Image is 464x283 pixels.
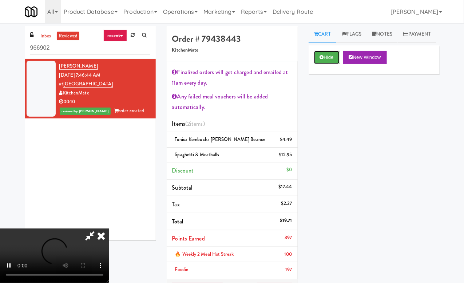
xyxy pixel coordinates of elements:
[59,62,98,70] a: [PERSON_NAME]
[285,233,292,242] div: 397
[285,265,292,274] div: 197
[280,135,292,144] div: $4.49
[280,216,292,225] div: $19.71
[172,48,292,53] h5: KitchenMate
[286,165,292,174] div: $0
[59,89,150,98] div: KitchenMate
[175,151,219,158] span: Spaghetti & Meatballs
[172,200,180,209] span: Tax
[114,107,144,114] span: order created
[172,34,292,44] h4: Order # 79438443
[103,30,127,41] a: recent
[59,72,101,88] span: [DATE] 7:46:44 AM at
[25,59,156,118] li: [PERSON_NAME][DATE] 7:46:44 AM at[GEOGRAPHIC_DATA]KitchenMate00:10reviewed by [PERSON_NAME]order ...
[172,217,184,226] span: Total
[63,80,113,88] a: [GEOGRAPHIC_DATA]
[25,5,37,18] img: Micromart
[39,32,53,41] a: inbox
[172,67,292,88] div: Finalized orders will get charged and emailed at 11am every day.
[367,26,398,43] a: Notes
[60,108,111,115] span: reviewed by [PERSON_NAME]
[281,199,292,208] div: $2.27
[279,150,292,159] div: $12.95
[309,26,337,43] a: Cart
[314,51,340,64] button: Hide
[172,91,292,113] div: Any failed meal vouchers will be added automatically.
[343,51,387,64] button: New Window
[175,266,189,273] span: Foodie
[172,234,205,243] span: Points Earned
[185,120,205,128] span: (2 )
[278,182,292,191] div: $17.44
[175,136,266,143] span: Tonica Kombucha [PERSON_NAME] Bounce
[172,166,194,175] span: Discount
[59,97,150,106] div: 00:10
[175,251,234,258] span: 🔥 Weekly 2 Meal Hot Streak
[172,183,193,192] span: Subtotal
[172,120,205,128] span: Items
[398,26,436,43] a: Payment
[57,32,79,41] a: reviewed
[284,250,292,259] div: 100
[190,120,203,128] ng-pluralize: items
[336,26,367,43] a: Flags
[30,41,150,55] input: Search vision orders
